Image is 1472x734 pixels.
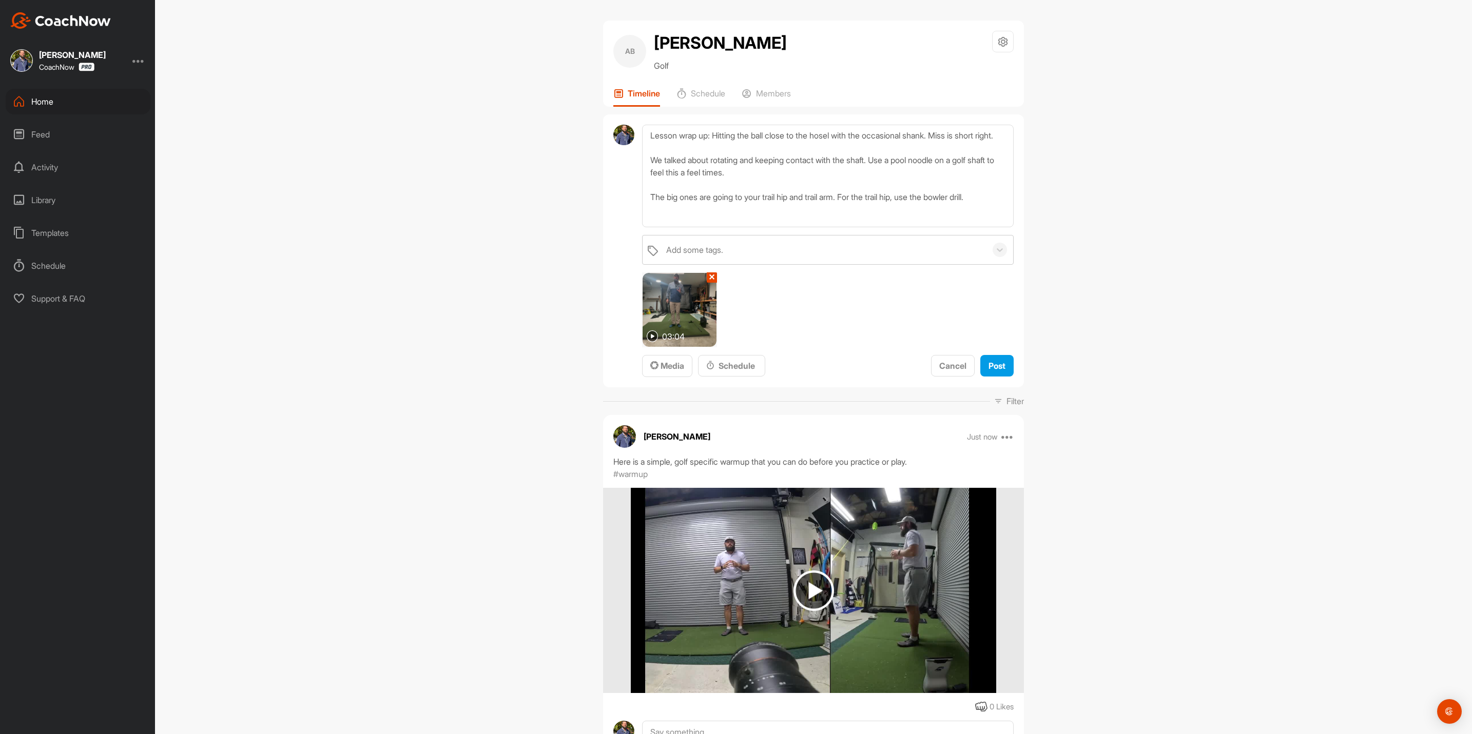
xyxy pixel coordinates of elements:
button: Media [642,355,692,377]
div: 0 Likes [990,701,1014,713]
button: Post [980,355,1014,377]
img: avatar [613,125,634,146]
p: Timeline [628,88,660,98]
div: Activity [6,154,150,180]
button: ✕ [707,272,717,283]
div: Templates [6,220,150,246]
p: Members [756,88,791,98]
button: Cancel [931,355,975,377]
div: AB [613,35,646,68]
div: Library [6,187,150,213]
p: #warmup [613,468,648,480]
img: play [647,330,658,342]
textarea: Lesson wrap up: Hitting the ball close to the hosel with the occasional shank. Miss is short righ... [642,125,1014,227]
p: 03:04 [662,330,685,343]
p: Just now [967,432,998,442]
img: square_4c2aaeb3014d0e6fd030fb2436460593.jpg [10,49,33,72]
div: [PERSON_NAME] [39,51,106,59]
h2: [PERSON_NAME] [654,31,787,55]
p: Golf [654,59,787,72]
img: thumbnail [643,273,716,347]
div: Schedule [6,253,150,279]
p: Schedule [691,88,725,98]
div: Open Intercom Messenger [1437,699,1462,724]
img: media [631,488,996,693]
div: CoachNow [39,63,94,71]
img: CoachNow [10,12,111,29]
div: Schedule [706,360,757,372]
p: [PERSON_NAME] [644,430,710,443]
span: Cancel [939,361,966,371]
div: Home [6,89,150,114]
p: Filter [1006,395,1024,407]
div: Add some tags. [666,244,723,256]
span: Media [650,361,684,371]
div: Here is a simple, golf specific warmup that you can do before you practice or play. [613,455,1014,468]
div: Feed [6,122,150,147]
span: Post [989,361,1005,371]
img: CoachNow Pro [79,63,94,71]
div: Support & FAQ [6,286,150,311]
img: avatar [613,425,636,448]
img: play [793,570,834,611]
